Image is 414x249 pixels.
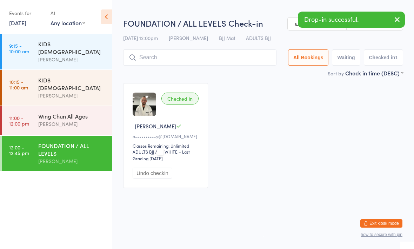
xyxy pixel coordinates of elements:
time: 12:00 - 12:45 pm [9,145,29,156]
button: Checked in1 [364,50,403,66]
span: BJJ Mat [219,35,235,42]
div: Wing Chun All Ages [38,113,106,120]
button: Undo checkin [133,168,172,179]
div: a••••••••••y@[DOMAIN_NAME] [133,134,201,140]
a: 12:00 -12:45 pmFOUNDATION / ALL LEVELS[PERSON_NAME] [2,136,112,171]
div: [PERSON_NAME] [38,120,106,128]
div: At [51,8,85,19]
span: [DATE] 12:00pm [123,35,158,42]
div: Checked in [161,93,199,105]
span: [PERSON_NAME] [169,35,208,42]
a: [DATE] [9,19,26,27]
a: 10:15 -11:00 amKIDS [DEMOGRAPHIC_DATA][PERSON_NAME] [2,70,112,106]
time: 10:15 - 11:00 am [9,79,28,90]
div: KIDS [DEMOGRAPHIC_DATA] [38,40,106,56]
button: Exit kiosk mode [360,220,402,228]
div: Events for [9,8,44,19]
label: Sort by [328,70,344,77]
div: KIDS [DEMOGRAPHIC_DATA] [38,76,106,92]
div: ADULTS BJJ [133,149,154,155]
time: 9:15 - 10:00 am [9,43,29,54]
div: Drop-in successful. [298,12,405,28]
button: All Bookings [288,50,329,66]
button: Waiting [332,50,360,66]
div: Check in time (DESC) [345,69,403,77]
time: 11:00 - 12:00 pm [9,115,29,127]
a: 11:00 -12:00 pmWing Chun All Ages[PERSON_NAME] [2,107,112,135]
img: image1756719280.png [133,93,156,116]
div: [PERSON_NAME] [38,56,106,64]
div: [PERSON_NAME] [38,92,106,100]
div: FOUNDATION / ALL LEVELS [38,142,106,157]
button: how to secure with pin [361,233,402,237]
input: Search [123,50,276,66]
span: ADULTS BJJ [246,35,271,42]
div: [PERSON_NAME] [38,157,106,166]
div: Classes Remaining: Unlimited [133,143,201,149]
a: 9:15 -10:00 amKIDS [DEMOGRAPHIC_DATA][PERSON_NAME] [2,34,112,70]
span: [PERSON_NAME] [135,123,176,130]
div: 1 [395,55,398,61]
h2: FOUNDATION / ALL LEVELS Check-in [123,18,403,29]
div: Any location [51,19,85,27]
